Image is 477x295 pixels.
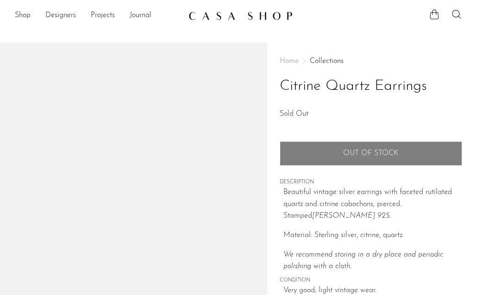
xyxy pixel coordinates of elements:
[45,10,76,22] a: Designers
[283,251,443,270] i: We recommend storing in a dry place and periodic polishing with a cloth.
[280,57,462,65] nav: Breadcrumbs
[312,212,391,220] em: [PERSON_NAME] 925.
[15,8,181,24] ul: NEW HEADER MENU
[280,276,462,285] span: CONDITION
[280,75,462,98] h1: Citrine Quartz Earrings
[283,187,462,222] p: Beautiful vintage silver earrings with faceted rutilated quartz and citrine cabochons, pierced. S...
[280,141,462,165] button: Add to cart
[15,8,181,24] nav: Desktop navigation
[15,10,31,22] a: Shop
[280,110,308,118] span: Sold Out
[310,57,344,65] a: Collections
[343,149,398,158] span: Out of stock
[130,10,151,22] a: Journal
[91,10,115,22] a: Projects
[283,230,462,242] p: Material: Sterling silver, citrine, quartz.
[280,57,299,65] span: Home
[280,178,462,187] span: DESCRIPTION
